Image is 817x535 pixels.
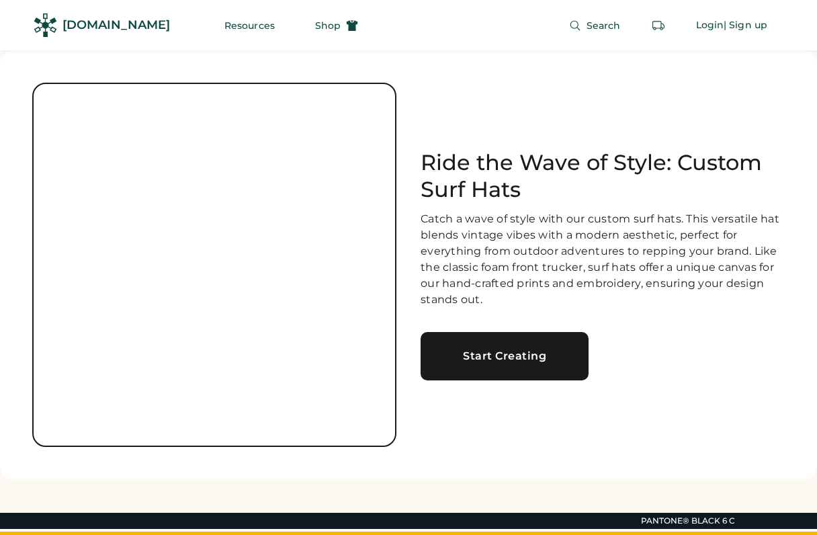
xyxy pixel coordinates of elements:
[421,149,785,203] h1: Ride the Wave of Style: Custom Surf Hats
[62,17,170,34] div: [DOMAIN_NAME]
[421,211,785,308] div: Catch a wave of style with our custom surf hats. This versatile hat blends vintage vibes with a m...
[34,13,57,37] img: Rendered Logo - Screens
[553,12,637,39] button: Search
[299,12,374,39] button: Shop
[437,351,572,362] div: Start Creating
[421,332,589,380] a: Start Creating
[696,19,724,32] div: Login
[208,12,291,39] button: Resources
[587,21,621,30] span: Search
[315,21,341,30] span: Shop
[724,19,767,32] div: | Sign up
[645,12,672,39] button: Retrieve an order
